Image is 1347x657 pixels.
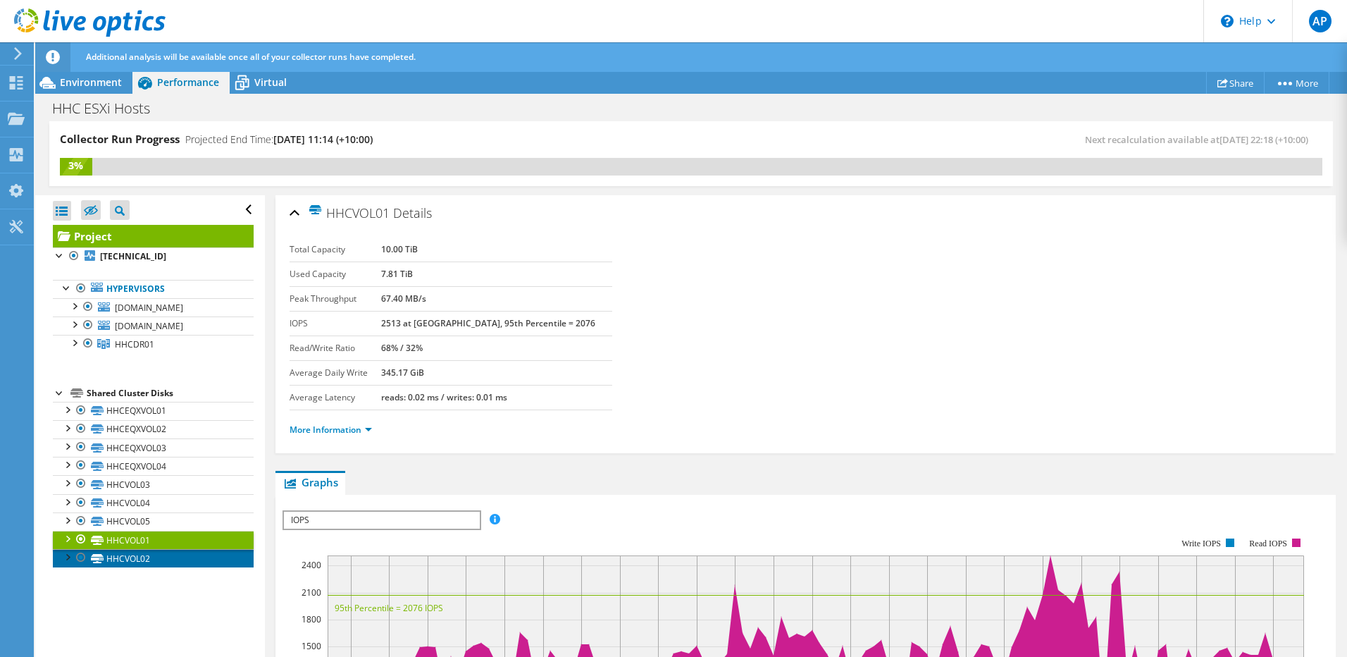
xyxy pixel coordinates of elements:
[290,341,381,355] label: Read/Write Ratio
[381,317,595,329] b: 2513 at [GEOGRAPHIC_DATA], 95th Percentile = 2076
[53,335,254,353] a: HHCDR01
[53,317,254,335] a: [DOMAIN_NAME]
[290,424,372,436] a: More Information
[1181,539,1221,548] text: Write IOPS
[53,247,254,266] a: [TECHNICAL_ID]
[1085,133,1315,146] span: Next recalculation available at
[86,51,416,63] span: Additional analysis will be available once all of your collector runs have completed.
[273,133,373,146] span: [DATE] 11:14 (+10:00)
[53,225,254,247] a: Project
[157,75,219,89] span: Performance
[100,250,166,262] b: [TECHNICAL_ID]
[284,512,479,529] span: IOPS
[381,391,507,403] b: reads: 0.02 ms / writes: 0.01 ms
[308,204,390,221] span: HHCVOL01
[290,317,381,331] label: IOPS
[53,298,254,317] a: [DOMAIN_NAME]
[46,101,172,116] h1: HHC ESXi Hosts
[53,531,254,549] a: HHCVOL01
[115,302,183,314] span: [DOMAIN_NAME]
[381,243,418,255] b: 10.00 TiB
[290,391,381,405] label: Average Latency
[53,494,254,512] a: HHCVOL04
[302,559,321,571] text: 2400
[53,457,254,475] a: HHCEQXVOL04
[185,132,373,147] h4: Projected End Time:
[381,367,424,379] b: 345.17 GiB
[254,75,287,89] span: Virtual
[393,204,432,221] span: Details
[53,420,254,438] a: HHCEQXVOL02
[302,587,321,598] text: 2100
[335,602,443,614] text: 95th Percentile = 2076 IOPS
[53,438,254,457] a: HHCEQXVOL03
[381,342,423,354] b: 68% / 32%
[290,242,381,257] label: Total Capacity
[115,338,154,350] span: HHCDR01
[87,385,254,402] div: Shared Cluster Disks
[1206,72,1265,94] a: Share
[290,267,381,281] label: Used Capacity
[60,158,92,173] div: 3%
[115,320,183,332] span: [DOMAIN_NAME]
[381,268,413,280] b: 7.81 TiB
[1264,72,1329,94] a: More
[60,75,122,89] span: Environment
[1219,133,1308,146] span: [DATE] 22:18 (+10:00)
[302,640,321,652] text: 1500
[283,475,338,489] span: Graphs
[302,613,321,625] text: 1800
[53,512,254,531] a: HHCVOL05
[290,292,381,306] label: Peak Throughput
[53,280,254,298] a: Hypervisors
[381,293,426,305] b: 67.40 MB/s
[1309,10,1332,32] span: AP
[1249,539,1287,548] text: Read IOPS
[290,366,381,380] label: Average Daily Write
[53,402,254,420] a: HHCEQXVOL01
[53,549,254,567] a: HHCVOL02
[1221,15,1234,27] svg: \n
[53,475,254,493] a: HHCVOL03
